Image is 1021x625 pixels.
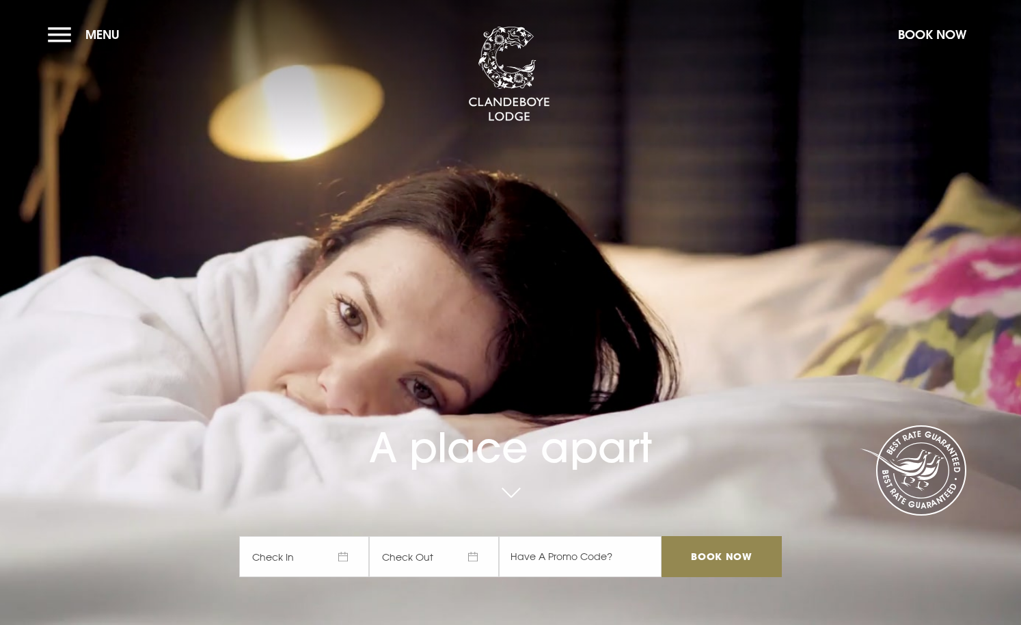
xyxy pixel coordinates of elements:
[239,536,369,577] span: Check In
[468,27,550,122] img: Clandeboye Lodge
[369,536,499,577] span: Check Out
[85,27,120,42] span: Menu
[499,536,662,577] input: Have A Promo Code?
[891,20,973,49] button: Book Now
[662,536,782,577] input: Book Now
[239,385,782,472] h1: A place apart
[48,20,126,49] button: Menu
